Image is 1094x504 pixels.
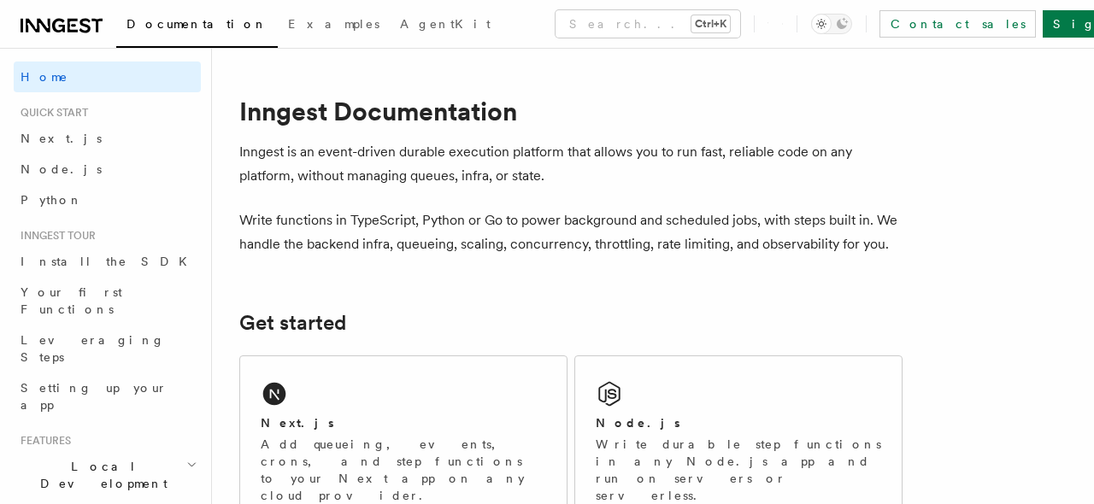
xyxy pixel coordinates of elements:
[14,246,201,277] a: Install the SDK
[288,17,379,31] span: Examples
[14,62,201,92] a: Home
[14,458,186,492] span: Local Development
[239,140,903,188] p: Inngest is an event-driven durable execution platform that allows you to run fast, reliable code ...
[14,154,201,185] a: Node.js
[400,17,491,31] span: AgentKit
[21,285,122,316] span: Your first Functions
[14,277,201,325] a: Your first Functions
[14,185,201,215] a: Python
[556,10,740,38] button: Search...Ctrl+K
[14,372,201,420] a: Setting up your app
[239,311,346,335] a: Get started
[879,10,1036,38] a: Contact sales
[261,414,334,431] h2: Next.js
[21,162,102,176] span: Node.js
[14,451,201,499] button: Local Development
[21,381,168,412] span: Setting up your app
[21,132,102,145] span: Next.js
[14,229,96,243] span: Inngest tour
[811,14,852,34] button: Toggle dark mode
[691,15,730,32] kbd: Ctrl+K
[596,436,881,504] p: Write durable step functions in any Node.js app and run on servers or serverless.
[21,333,165,364] span: Leveraging Steps
[390,5,501,46] a: AgentKit
[116,5,278,48] a: Documentation
[21,255,197,268] span: Install the SDK
[239,208,903,256] p: Write functions in TypeScript, Python or Go to power background and scheduled jobs, with steps bu...
[278,5,390,46] a: Examples
[126,17,268,31] span: Documentation
[14,106,88,120] span: Quick start
[596,414,680,431] h2: Node.js
[239,96,903,126] h1: Inngest Documentation
[21,193,83,207] span: Python
[14,325,201,372] a: Leveraging Steps
[14,123,201,154] a: Next.js
[261,436,546,504] p: Add queueing, events, crons, and step functions to your Next app on any cloud provider.
[14,434,71,448] span: Features
[21,68,68,85] span: Home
